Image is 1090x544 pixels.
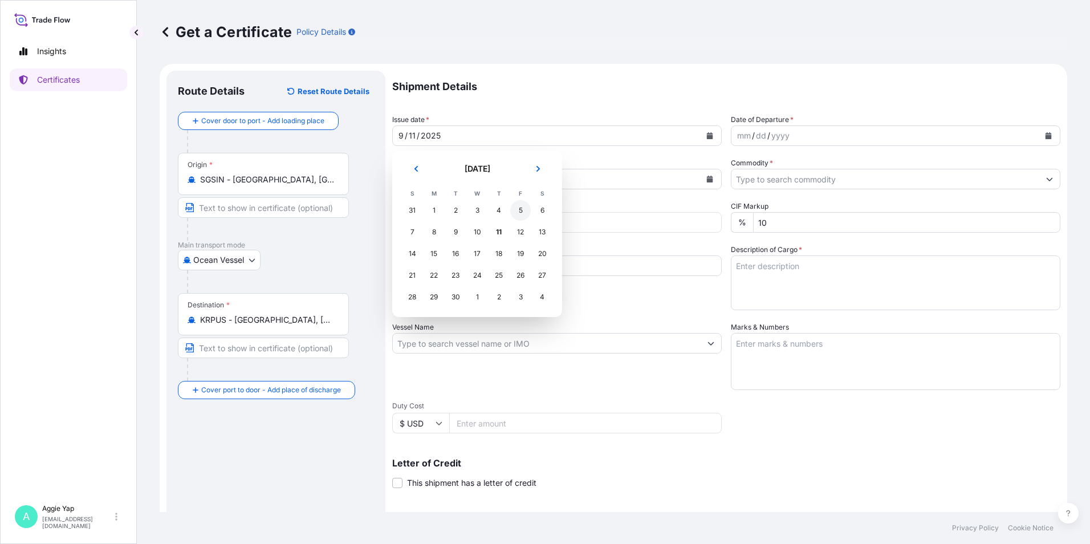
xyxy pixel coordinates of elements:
th: M [423,187,445,200]
div: Wednesday, September 17, 2025 [467,243,487,264]
div: Saturday, October 4, 2025 [532,287,552,307]
div: September 2025 [401,160,553,308]
button: Previous [404,160,429,178]
div: Today, Thursday, September 11, 2025 selected [489,222,509,242]
div: Monday, September 1, 2025 [424,200,444,221]
div: Monday, September 29, 2025 [424,287,444,307]
div: Sunday, August 31, 2025 [402,200,422,221]
th: W [466,187,488,200]
div: Monday, September 15, 2025 [424,243,444,264]
table: September 2025 [401,187,553,308]
div: Saturday, September 13, 2025 [532,222,552,242]
div: Friday, September 5, 2025 [510,200,531,221]
div: Thursday, September 4, 2025 [489,200,509,221]
div: Thursday, September 25, 2025 [489,265,509,286]
div: Wednesday, September 3, 2025 [467,200,487,221]
div: Friday, September 26, 2025 [510,265,531,286]
div: Friday, September 12, 2025 [510,222,531,242]
div: Wednesday, September 10, 2025 [467,222,487,242]
th: T [488,187,510,200]
div: Friday, October 3, 2025 [510,287,531,307]
div: Tuesday, September 23, 2025 [445,265,466,286]
div: Thursday, September 18, 2025 [489,243,509,264]
div: Tuesday, September 16, 2025 [445,243,466,264]
div: Sunday, September 14, 2025 [402,243,422,264]
div: Wednesday, October 1, 2025 [467,287,487,307]
div: Sunday, September 7, 2025 [402,222,422,242]
div: Friday, September 19, 2025 [510,243,531,264]
div: Wednesday, September 24, 2025 [467,265,487,286]
div: Saturday, September 6, 2025 [532,200,552,221]
div: Sunday, September 21, 2025 [402,265,422,286]
th: S [401,187,423,200]
h2: [DATE] [436,163,519,174]
section: Calendar [392,151,562,317]
div: Tuesday, September 30, 2025 [445,287,466,307]
div: Saturday, September 27, 2025 [532,265,552,286]
button: Next [526,160,551,178]
div: Tuesday, September 9, 2025 [445,222,466,242]
th: F [510,187,531,200]
th: S [531,187,553,200]
div: Monday, September 22, 2025 [424,265,444,286]
div: Saturday, September 20, 2025 [532,243,552,264]
th: T [445,187,466,200]
div: Tuesday, September 2, 2025 [445,200,466,221]
div: Thursday, October 2, 2025 [489,287,509,307]
p: Policy Details [296,26,346,38]
p: Get a Certificate [160,23,292,41]
div: Sunday, September 28, 2025 [402,287,422,307]
div: Monday, September 8, 2025 [424,222,444,242]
